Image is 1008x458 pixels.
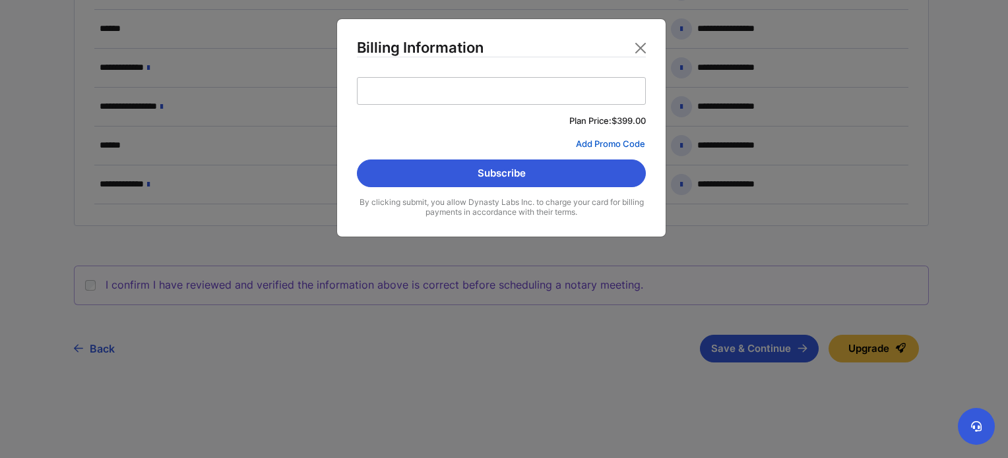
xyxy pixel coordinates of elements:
button: Close [630,38,651,59]
div: By clicking submit, you allow Dynasty Labs Inc. to charge your card for billing payments in accor... [357,197,646,217]
div: Plan Price: $399.00 [357,115,646,128]
button: Add Promo Code [357,138,646,150]
iframe: Secure card payment input frame [364,85,639,98]
button: Subscribe [357,159,646,187]
div: Billing Information [357,39,484,57]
